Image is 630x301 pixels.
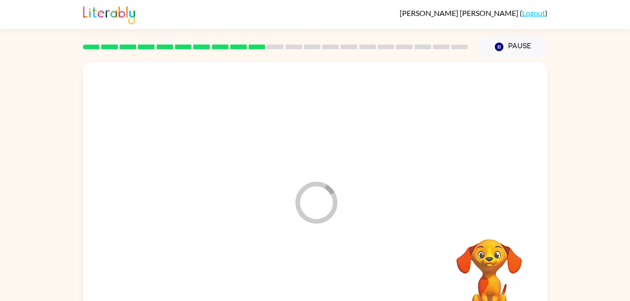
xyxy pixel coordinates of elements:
a: Logout [522,8,545,17]
span: [PERSON_NAME] [PERSON_NAME] [400,8,520,17]
div: ( ) [400,8,547,17]
img: Literably [83,4,135,24]
button: Pause [479,36,547,58]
